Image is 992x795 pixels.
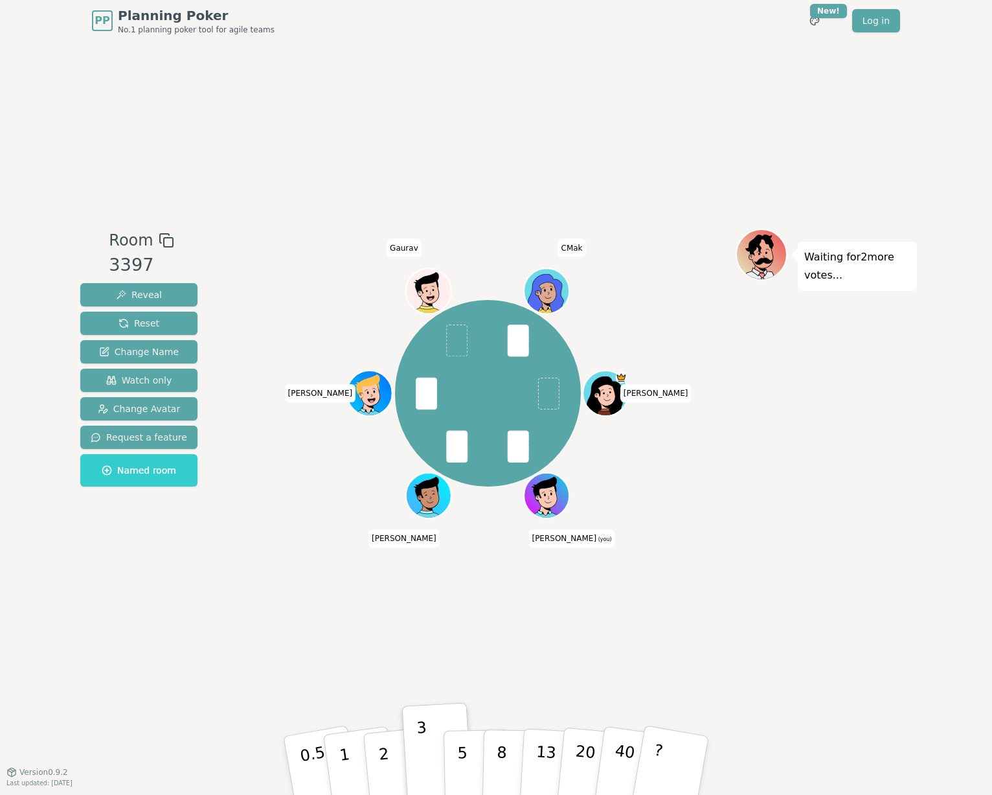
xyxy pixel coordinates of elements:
[80,283,197,306] button: Reveal
[6,767,68,778] button: Version0.9.2
[80,340,197,363] button: Change Name
[91,431,187,444] span: Request a feature
[80,454,197,487] button: Named room
[416,719,431,789] p: 3
[80,426,197,449] button: Request a feature
[803,9,826,32] button: New!
[92,6,275,35] a: PPPlanning PokerNo.1 planning poker tool for agile teams
[558,239,586,257] span: Click to change your name
[116,288,162,301] span: Reveal
[368,530,440,548] span: Click to change your name
[80,397,197,421] button: Change Avatar
[95,13,109,29] span: PP
[526,474,569,517] button: Click to change your avatar
[98,402,181,415] span: Change Avatar
[596,537,612,543] span: (you)
[118,317,159,330] span: Reset
[6,779,73,787] span: Last updated: [DATE]
[285,384,356,402] span: Click to change your name
[620,384,692,402] span: Click to change your name
[109,252,174,279] div: 3397
[80,312,197,335] button: Reset
[19,767,68,778] span: Version 0.9.2
[102,464,176,477] span: Named room
[387,239,422,257] span: Click to change your name
[852,9,900,32] a: Log in
[616,372,627,384] span: Cristina is the host
[528,530,614,548] span: Click to change your name
[80,369,197,392] button: Watch only
[118,25,275,35] span: No.1 planning poker tool for agile teams
[810,4,847,18] div: New!
[106,374,172,387] span: Watch only
[109,229,153,252] span: Room
[804,248,910,284] p: Waiting for 2 more votes...
[118,6,275,25] span: Planning Poker
[99,345,179,358] span: Change Name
